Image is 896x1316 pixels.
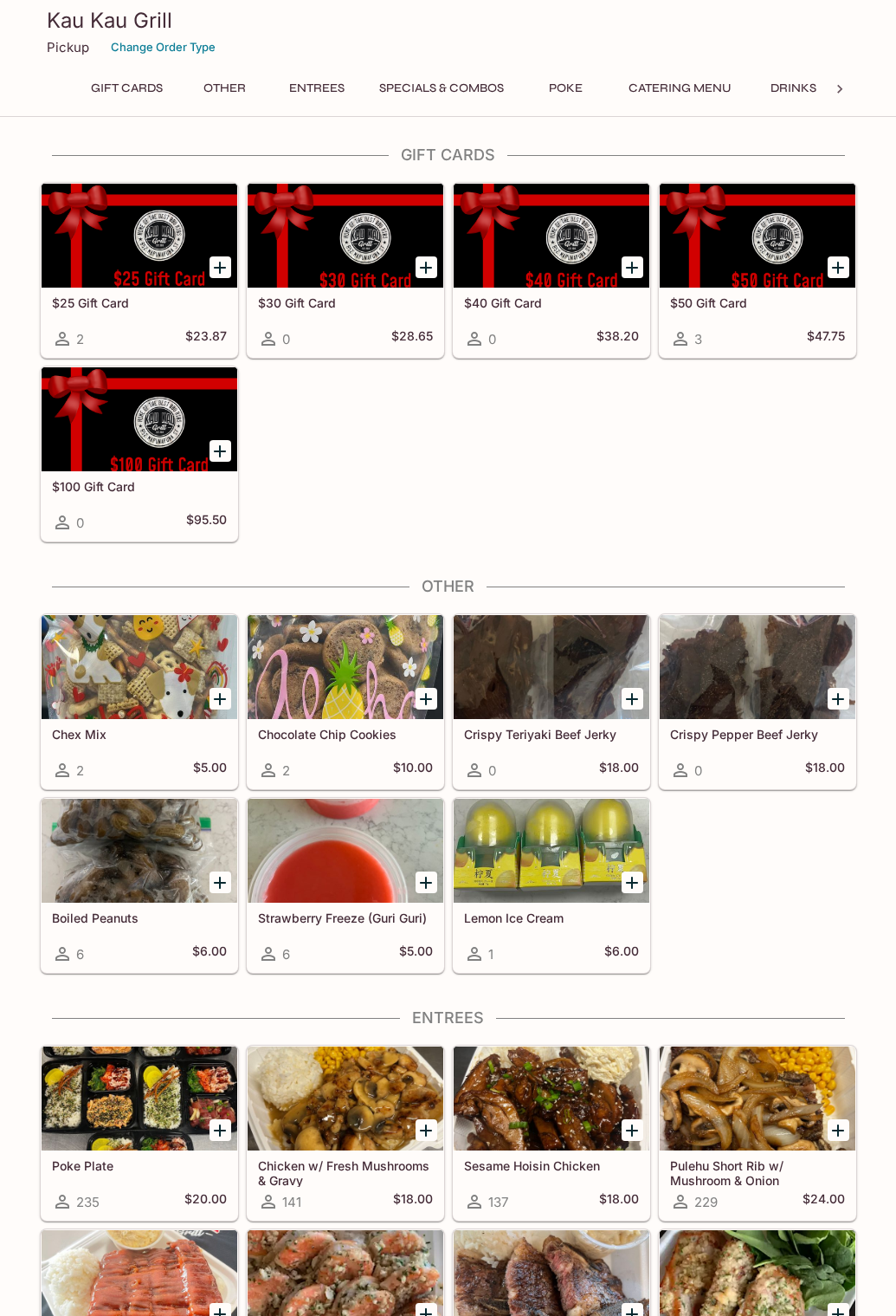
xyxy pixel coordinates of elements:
h4: Other [40,577,857,596]
button: Add Poke Plate [209,1119,231,1141]
a: Chex Mix2$5.00 [41,614,238,789]
span: 0 [76,515,84,531]
h5: $10.00 [393,760,433,781]
div: Lemon Ice Cream [454,799,649,903]
div: $25 Gift Card [42,184,237,288]
h5: $50 Gift Card [670,295,845,310]
button: Entrees [278,76,356,100]
span: 2 [76,331,84,347]
div: Chocolate Chip Cookies [248,615,443,719]
h5: $18.00 [805,760,845,781]
div: Sesame Hoisin Chicken [454,1047,649,1151]
a: Crispy Pepper Beef Jerky0$18.00 [659,614,856,789]
h5: $18.00 [599,760,639,781]
a: Lemon Ice Cream1$6.00 [453,798,650,973]
div: Chex Mix [42,615,237,719]
h5: $24.00 [803,1191,845,1212]
h5: $30 Gift Card [258,295,433,310]
h5: $25 Gift Card [52,295,227,310]
div: Boiled Peanuts [42,799,237,903]
button: Add $40 Gift Card [622,256,643,278]
button: Other [186,76,264,100]
span: 141 [282,1194,301,1210]
button: Add $50 Gift Card [828,256,849,278]
button: Catering Menu [619,76,741,100]
div: $100 Gift Card [42,367,237,471]
button: Add Boiled Peanuts [209,872,231,893]
h5: $20.00 [184,1191,227,1212]
button: Add $100 Gift Card [209,440,231,462]
span: 0 [488,762,496,779]
button: Add Crispy Teriyaki Beef Jerky [622,688,643,710]
button: Add Strawberry Freeze (Guri Guri) [416,872,437,893]
a: Chicken w/ Fresh Mushrooms & Gravy141$18.00 [247,1046,444,1221]
h5: Boiled Peanuts [52,911,227,925]
a: $40 Gift Card0$38.20 [453,183,650,358]
span: 0 [282,331,290,347]
a: Pulehu Short Rib w/ Mushroom & Onion229$24.00 [659,1046,856,1221]
button: Add Lemon Ice Cream [622,872,643,893]
div: $30 Gift Card [248,184,443,288]
button: Add $25 Gift Card [209,256,231,278]
a: Poke Plate235$20.00 [41,1046,238,1221]
span: 1 [488,946,493,963]
div: Crispy Teriyaki Beef Jerky [454,615,649,719]
h5: $95.50 [186,512,227,533]
h5: $23.87 [185,328,227,349]
button: Add Sesame Hoisin Chicken [622,1119,643,1141]
h5: $5.00 [399,943,433,964]
a: $25 Gift Card2$23.87 [41,183,238,358]
h5: $40 Gift Card [464,295,639,310]
div: Pulehu Short Rib w/ Mushroom & Onion [660,1047,855,1151]
h5: Crispy Pepper Beef Jerky [670,727,845,742]
h5: Pulehu Short Rib w/ Mushroom & Onion [670,1158,845,1187]
p: Pickup [47,39,89,55]
button: Add Chocolate Chip Cookies [416,688,437,710]
h5: Chocolate Chip Cookies [258,727,433,742]
h4: Gift Cards [40,146,857,165]
a: Sesame Hoisin Chicken137$18.00 [453,1046,650,1221]
span: 6 [282,946,290,963]
button: Add Pulehu Short Rib w/ Mushroom & Onion [828,1119,849,1141]
button: Gift Cards [81,76,172,100]
h5: $6.00 [192,943,227,964]
div: $40 Gift Card [454,184,649,288]
h5: $100 Gift Card [52,479,227,494]
a: $30 Gift Card0$28.65 [247,183,444,358]
h5: $5.00 [193,760,227,781]
button: Add Chicken w/ Fresh Mushrooms & Gravy [416,1119,437,1141]
button: Add Chex Mix [209,688,231,710]
h5: Sesame Hoisin Chicken [464,1158,639,1173]
button: Add Crispy Pepper Beef Jerky [828,688,849,710]
h5: $38.20 [596,328,639,349]
h5: $6.00 [604,943,639,964]
div: Poke Plate [42,1047,237,1151]
button: Add $30 Gift Card [416,256,437,278]
span: 137 [488,1194,508,1210]
a: $100 Gift Card0$95.50 [41,366,238,541]
span: 0 [694,762,702,779]
h5: $18.00 [393,1191,433,1212]
h3: Kau Kau Grill [47,7,850,34]
h5: Lemon Ice Cream [464,911,639,925]
span: 2 [76,762,84,779]
a: Crispy Teriyaki Beef Jerky0$18.00 [453,614,650,789]
span: 0 [488,331,496,347]
span: 235 [76,1194,100,1210]
h5: Chicken w/ Fresh Mushrooms & Gravy [258,1158,433,1187]
button: Drinks [755,76,833,100]
a: Boiled Peanuts6$6.00 [41,798,238,973]
button: Change Order Type [103,34,223,61]
div: Strawberry Freeze (Guri Guri) [248,799,443,903]
h5: Poke Plate [52,1158,227,1173]
a: Strawberry Freeze (Guri Guri)6$5.00 [247,798,444,973]
span: 2 [282,762,290,779]
button: Poke [527,76,605,100]
a: Chocolate Chip Cookies2$10.00 [247,614,444,789]
span: 6 [76,946,84,963]
div: Crispy Pepper Beef Jerky [660,615,855,719]
h5: Chex Mix [52,727,227,742]
h4: Entrees [40,1008,857,1028]
h5: $18.00 [599,1191,639,1212]
a: $50 Gift Card3$47.75 [659,183,856,358]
